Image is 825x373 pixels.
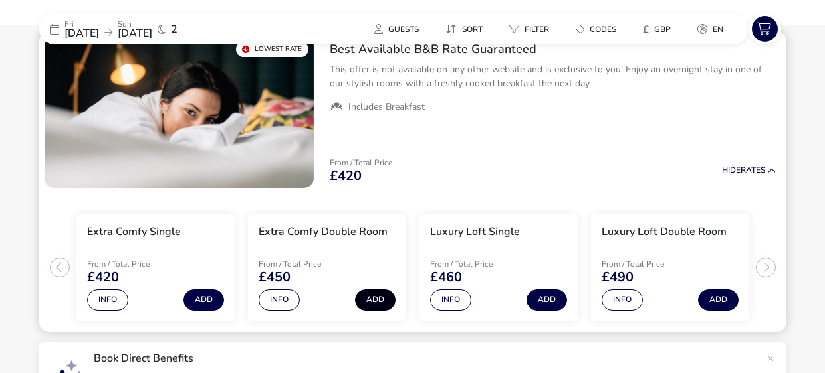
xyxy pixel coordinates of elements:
button: Info [602,289,643,311]
span: GBP [654,24,671,35]
span: £460 [430,271,462,284]
h3: Luxury Loft Single [430,225,520,239]
p: From / Total Price [87,260,181,268]
span: £490 [602,271,634,284]
button: en [687,19,734,38]
p: From / Total Price [602,260,696,268]
div: Best Available B&B Rate GuaranteedThis offer is not available on any other website and is exclusi... [319,31,786,124]
span: 2 [171,24,177,35]
span: en [713,24,723,35]
i: £ [643,23,649,36]
button: Info [259,289,300,311]
naf-pibe-menu-bar-item: en [687,19,739,38]
button: Info [430,289,471,311]
button: Sort [435,19,493,38]
h3: Luxury Loft Double Room [602,225,727,239]
span: [DATE] [118,26,152,40]
span: Sort [462,24,483,35]
button: Add [527,289,567,311]
naf-pibe-menu-bar-item: £GBP [632,19,687,38]
p: Fri [64,20,99,28]
span: Includes Breakfast [348,101,425,113]
swiper-slide: 2 / 4 [241,209,413,327]
p: This offer is not available on any other website and is exclusive to you! Enjoy an overnight stay... [330,62,776,90]
naf-pibe-menu-bar-item: Filter [499,19,565,38]
button: Add [698,289,739,311]
swiper-slide: 1 / 4 [70,209,241,327]
div: Fri[DATE]Sun[DATE]2 [39,13,239,44]
swiper-slide: 3 / 4 [413,209,584,327]
h3: Extra Comfy Single [87,225,181,239]
button: Filter [499,19,560,38]
naf-pibe-menu-bar-item: Guests [364,19,435,38]
p: Sun [118,20,152,28]
span: Filter [525,24,549,35]
button: Add [355,289,396,311]
button: HideRates [722,166,776,175]
naf-pibe-menu-bar-item: Codes [565,19,632,38]
span: £450 [259,271,291,284]
p: From / Total Price [330,159,392,167]
p: Book Direct Benefits [94,353,760,364]
h3: Extra Comfy Double Room [259,225,388,239]
p: From / Total Price [259,260,353,268]
swiper-slide: 4 / 4 [584,209,756,327]
button: Add [183,289,224,311]
span: Hide [722,165,741,175]
button: £GBP [632,19,681,38]
button: Guests [364,19,429,38]
button: Info [87,289,128,311]
span: [DATE] [64,26,99,40]
naf-pibe-menu-bar-item: Sort [435,19,499,38]
button: Codes [565,19,627,38]
swiper-slide: 1 / 1 [45,37,314,188]
span: Codes [590,24,616,35]
h2: Best Available B&B Rate Guaranteed [330,42,776,57]
span: £420 [330,169,362,183]
span: Guests [388,24,419,35]
span: £420 [87,271,119,284]
div: Lowest Rate [236,42,308,57]
p: From / Total Price [430,260,525,268]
